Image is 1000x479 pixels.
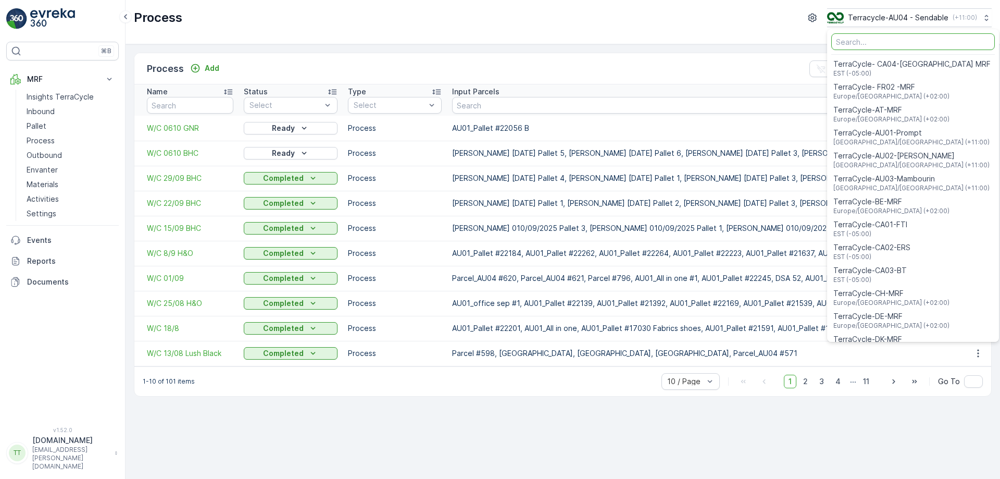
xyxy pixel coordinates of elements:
[147,87,168,97] p: Name
[938,376,960,387] span: Go To
[22,206,119,221] a: Settings
[101,47,111,55] p: ⌘B
[27,136,55,146] p: Process
[850,375,856,388] p: ...
[833,242,910,253] span: TerraCycle-CA02-ERS
[134,9,182,26] p: Process
[27,150,62,161] p: Outbound
[147,348,233,359] a: W/C 13/08 Lush Black
[833,82,949,92] span: TerraCycle- FR02 -MRF
[452,87,499,97] p: Input Parcels
[22,104,119,119] a: Inbound
[249,100,321,110] p: Select
[244,147,337,159] button: Ready
[143,377,195,386] p: 1-10 of 101 items
[27,235,115,245] p: Events
[263,323,304,334] p: Completed
[27,106,55,117] p: Inbound
[833,334,949,345] span: TerraCycle-DK-MRF
[244,222,337,235] button: Completed
[348,298,442,309] p: Process
[831,375,845,388] span: 4
[815,375,829,388] span: 3
[22,90,119,104] a: Insights TerraCycle
[6,435,119,471] button: TT[DOMAIN_NAME][EMAIL_ADDRESS][PERSON_NAME][DOMAIN_NAME]
[263,173,304,183] p: Completed
[244,322,337,335] button: Completed
[833,196,949,207] span: TerraCycle-BE-MRF
[147,173,233,183] a: W/C 29/09 BHC
[263,248,304,259] p: Completed
[6,427,119,433] span: v 1.52.0
[30,8,75,29] img: logo_light-DOdMpM7g.png
[348,173,442,183] p: Process
[147,273,233,284] a: W/C 01/09
[263,273,304,284] p: Completed
[147,323,233,334] a: W/C 18/8
[833,207,949,215] span: Europe/[GEOGRAPHIC_DATA] (+02:00)
[27,165,58,175] p: Envanter
[833,276,907,284] span: EST (-05:00)
[858,375,874,388] span: 11
[244,197,337,210] button: Completed
[147,223,233,234] a: W/C 15/09 BHC
[348,348,442,359] p: Process
[833,105,949,115] span: TerraCycle-AT-MRF
[848,13,948,23] p: Terracycle-AU04 - Sendable
[6,272,119,292] a: Documents
[833,59,991,69] span: TerraCycle- CA04-[GEOGRAPHIC_DATA] MRF
[22,163,119,177] a: Envanter
[147,198,233,208] a: W/C 22/09 BHC
[833,128,990,138] span: TerraCycle-AU01-Prompt
[263,223,304,234] p: Completed
[833,174,990,184] span: TerraCycle-AU03-Mambourin
[244,247,337,260] button: Completed
[833,230,907,238] span: EST (-05:00)
[22,148,119,163] a: Outbound
[22,119,119,133] a: Pallet
[147,248,233,259] a: W/C 8/9 H&O
[833,138,990,146] span: [GEOGRAPHIC_DATA]/[GEOGRAPHIC_DATA] (+11:00)
[27,179,58,190] p: Materials
[833,115,949,124] span: Europe/[GEOGRAPHIC_DATA] (+02:00)
[348,273,442,284] p: Process
[953,14,977,22] p: ( +11:00 )
[784,375,796,388] span: 1
[22,133,119,148] a: Process
[809,60,882,77] button: Clear Filters
[27,74,98,84] p: MRF
[147,298,233,309] a: W/C 25/08 H&O
[348,223,442,234] p: Process
[147,62,184,76] p: Process
[348,198,442,208] p: Process
[32,446,109,471] p: [EMAIL_ADDRESS][PERSON_NAME][DOMAIN_NAME]
[6,230,119,251] a: Events
[244,272,337,285] button: Completed
[9,445,26,461] div: TT
[27,194,59,204] p: Activities
[27,208,56,219] p: Settings
[833,69,991,78] span: EST (-05:00)
[244,347,337,360] button: Completed
[6,69,119,90] button: MRF
[831,33,995,50] input: Search...
[833,299,949,307] span: Europe/[GEOGRAPHIC_DATA] (+02:00)
[27,92,94,102] p: Insights TerraCycle
[244,87,268,97] p: Status
[186,62,223,75] button: Add
[27,277,115,287] p: Documents
[147,148,233,158] a: W/C 0610 BHC
[6,251,119,272] a: Reports
[147,123,233,133] a: W/C 0610 GNR
[348,123,442,133] p: Process
[244,172,337,185] button: Completed
[354,100,426,110] p: Select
